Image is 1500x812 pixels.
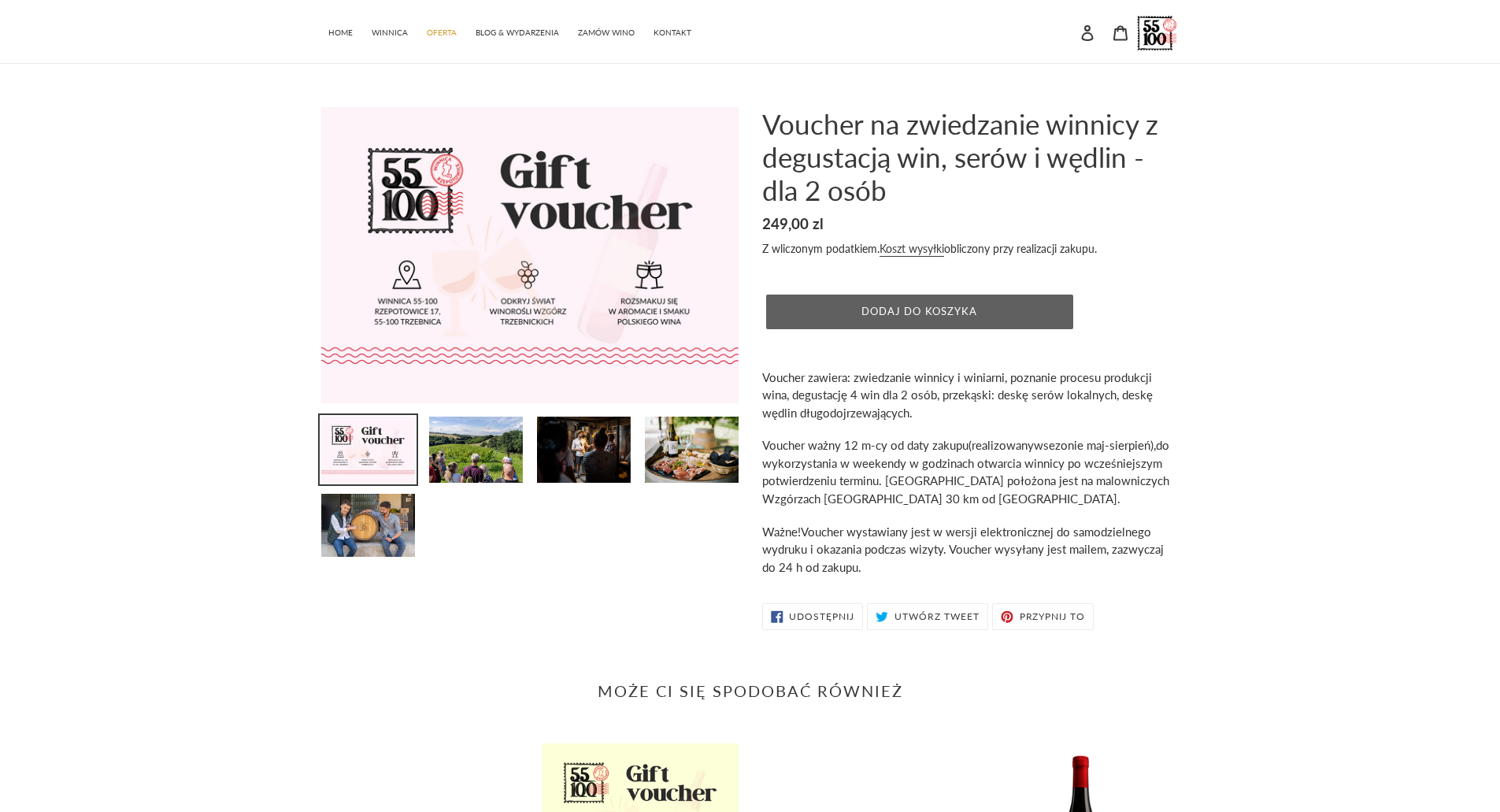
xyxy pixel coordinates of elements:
[766,295,1073,329] button: Dodaj do koszyka
[643,415,740,484] img: Załaduj obraz do przeglądarki galerii, Voucher na zwiedzanie winnicy z degustacją win, serów i wę...
[570,20,643,43] a: ZAMÓW WINO
[861,305,977,317] span: Dodaj do koszyka
[372,28,408,38] span: WINNICA
[328,28,353,38] span: HOME
[419,20,465,43] a: OFERTA
[762,240,1180,257] div: Z wliczonym podatkiem. obliczony przy realizacji zakupu.
[321,681,1180,700] h2: Może Ci się spodobać również
[476,28,559,38] span: BLOG & WYDARZENIA
[762,369,1180,422] p: Voucher zawiera: zwiedzanie winnicy i winiarni, poznanie procesu produkcji wina, degustację 4 win...
[578,28,635,38] span: ZAMÓW WINO
[894,612,980,621] span: Utwórz tweet
[1034,438,1043,452] span: w
[762,525,801,539] span: Ważne!
[320,415,417,484] img: Załaduj obraz do przeglądarki galerii, Voucher na zwiedzanie winnicy z degustacją win, serów i wę...
[880,242,944,257] a: Koszt wysyłki
[535,415,632,484] img: Załaduj obraz do przeglądarki galerii, Voucher na zwiedzanie winnicy z degustacją win, serów i wę...
[762,107,1180,206] h1: Voucher na zwiedzanie winnicy z degustacją win, serów i wędlin - dla 2 osób
[427,28,457,38] span: OFERTA
[646,20,699,43] a: KONTAKT
[969,438,1034,452] span: (realizowany
[320,492,417,558] img: Załaduj obraz do przeglądarki galerii, Voucher na zwiedzanie winnicy z degustacją win, serów i wę...
[762,214,824,232] span: 249,00 zl
[468,20,567,43] a: BLOG & WYDARZENIA
[762,438,969,452] span: Voucher ważny 12 m-cy od daty zakupu
[762,438,1169,506] span: do wykorzystania w weekendy w godzinach otwarcia winnicy po wcześniejszym potwierdzeniu terminu. ...
[1020,612,1086,621] span: Przypnij to
[428,415,524,484] img: Załaduj obraz do przeglądarki galerii, Voucher na zwiedzanie winnicy z degustacją win, serów i wę...
[762,436,1180,507] p: sezonie maj-sierpień),
[789,612,854,621] span: Udostępnij
[320,20,361,43] a: HOME
[364,20,416,43] a: WINNICA
[762,525,1164,574] span: Voucher wystawiany jest w wersji elektronicznej do samodzielnego wydruku i okazania podczas wizyt...
[654,28,691,38] span: KONTAKT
